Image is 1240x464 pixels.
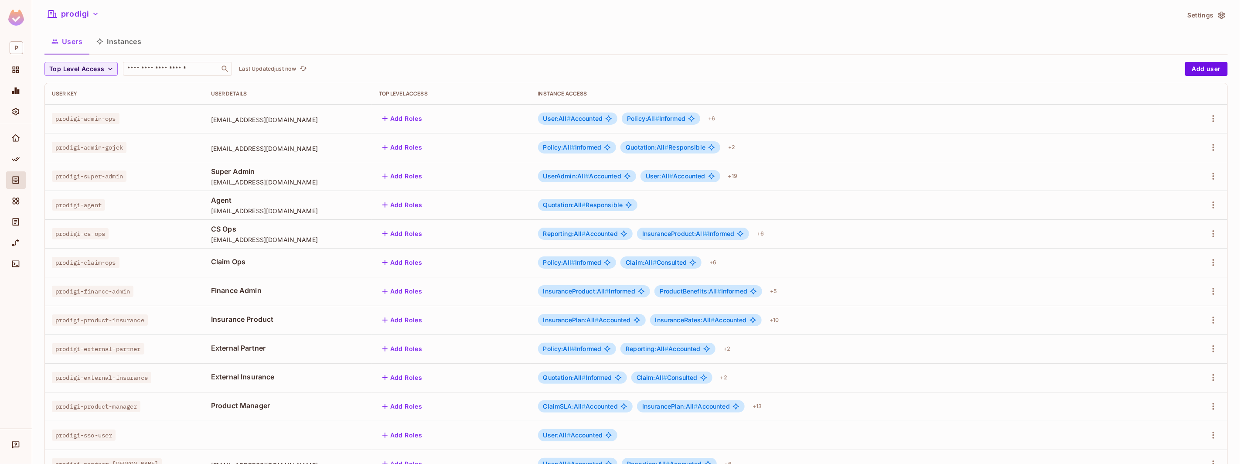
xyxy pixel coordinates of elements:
[586,172,589,180] span: #
[52,314,148,326] span: prodigi-product-insurance
[655,115,659,122] span: #
[664,143,668,151] span: #
[211,178,365,186] span: [EMAIL_ADDRESS][DOMAIN_NAME]
[543,230,618,237] span: Accounted
[44,7,102,21] button: prodigi
[669,172,673,180] span: #
[704,230,708,237] span: #
[379,313,426,327] button: Add Roles
[211,167,365,176] span: Super Admin
[6,103,26,120] div: Settings
[660,287,721,295] span: ProductBenefits:All
[211,207,365,215] span: [EMAIL_ADDRESS][DOMAIN_NAME]
[543,201,586,208] span: Quotation:All
[379,90,524,97] div: Top Level Access
[6,171,26,189] div: Directory
[655,316,715,324] span: InsuranceRates:All
[725,169,741,183] div: + 19
[52,199,105,211] span: prodigi-agent
[543,403,586,410] span: ClaimSLA:All
[543,115,603,122] span: Accounted
[626,259,657,266] span: Claim:All
[1184,8,1228,22] button: Settings
[582,374,586,381] span: #
[538,90,1153,97] div: Instance Access
[52,372,151,383] span: prodigi-external-insurance
[660,288,747,295] span: Informed
[211,257,365,266] span: Claim Ops
[717,371,731,385] div: + 2
[52,430,116,441] span: prodigi-sso-user
[379,399,426,413] button: Add Roles
[379,112,426,126] button: Add Roles
[296,64,308,74] span: Click to refresh data
[379,140,426,154] button: Add Roles
[664,345,668,352] span: #
[766,284,780,298] div: + 5
[543,287,609,295] span: InsuranceProduct:All
[720,342,734,356] div: + 2
[379,428,426,442] button: Add Roles
[543,345,576,352] span: Policy:All
[6,192,26,210] div: Elements
[44,62,118,76] button: Top Level Access
[543,432,603,439] span: Accounted
[646,172,673,180] span: User:All
[543,288,635,295] span: Informed
[543,172,589,180] span: UserAdmin:All
[211,224,365,234] span: CS Ops
[543,230,586,237] span: Reporting:All
[543,345,602,352] span: Informed
[711,316,715,324] span: #
[582,201,586,208] span: #
[543,259,576,266] span: Policy:All
[543,143,576,151] span: Policy:All
[6,255,26,273] div: Connect
[567,431,571,439] span: #
[52,228,109,239] span: prodigi-cs-ops
[637,374,698,381] span: Consulted
[705,112,719,126] div: + 6
[211,116,365,124] span: [EMAIL_ADDRESS][DOMAIN_NAME]
[379,342,426,356] button: Add Roles
[571,143,575,151] span: #
[646,173,705,180] span: Accounted
[52,343,144,355] span: prodigi-external-partner
[298,64,308,74] button: refresh
[44,31,89,52] button: Users
[6,234,26,252] div: URL Mapping
[239,65,296,72] p: Last Updated just now
[571,259,575,266] span: #
[6,436,26,454] div: Help & Updates
[211,372,365,382] span: External Insurance
[211,90,365,97] div: User Details
[543,201,623,208] span: Responsible
[725,140,739,154] div: + 2
[626,144,705,151] span: Responsible
[211,144,365,153] span: [EMAIL_ADDRESS][DOMAIN_NAME]
[211,314,365,324] span: Insurance Product
[663,374,667,381] span: #
[10,41,23,54] span: P
[543,173,621,180] span: Accounted
[543,374,612,381] span: Informed
[753,227,767,241] div: + 6
[543,317,631,324] span: Accounted
[543,403,618,410] span: Accounted
[543,316,599,324] span: InsurancePlan:All
[582,403,586,410] span: #
[543,374,586,381] span: Quotation:All
[379,169,426,183] button: Add Roles
[543,431,571,439] span: User:All
[6,130,26,147] div: Home
[605,287,609,295] span: #
[300,65,307,73] span: refresh
[582,230,586,237] span: #
[52,171,126,182] span: prodigi-super-admin
[595,316,599,324] span: #
[6,38,26,58] div: Workspace: prodigi
[89,31,148,52] button: Instances
[6,82,26,99] div: Monitoring
[211,195,365,205] span: Agent
[543,115,571,122] span: User:All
